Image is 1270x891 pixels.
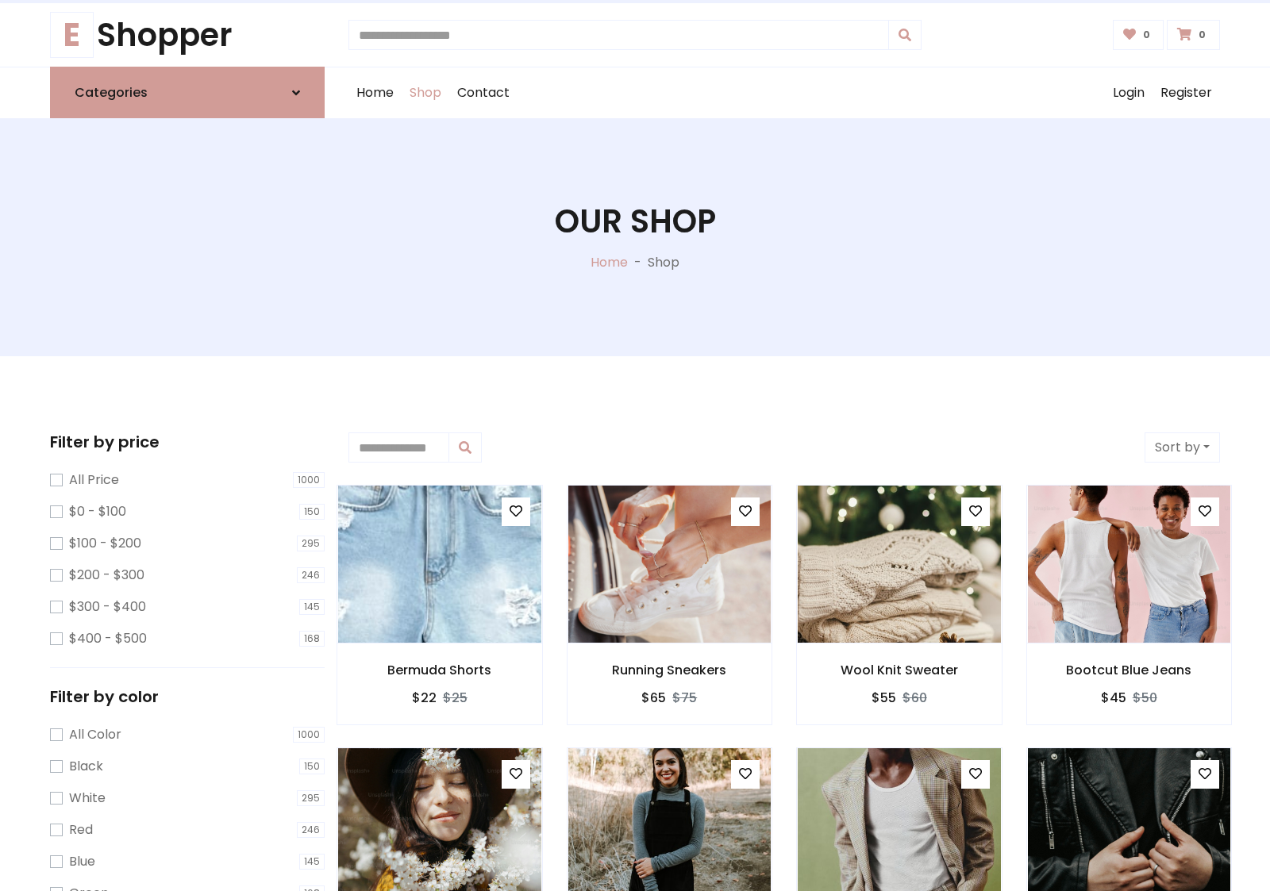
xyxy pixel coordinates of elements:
[443,689,468,707] del: $25
[50,16,325,54] h1: Shopper
[69,566,144,585] label: $200 - $300
[591,253,628,271] a: Home
[50,432,325,451] h5: Filter by price
[1195,28,1210,42] span: 0
[69,629,147,648] label: $400 - $500
[1105,67,1153,118] a: Login
[412,690,437,705] h6: $22
[299,599,325,615] span: 145
[297,822,325,838] span: 246
[75,85,148,100] h6: Categories
[293,727,325,743] span: 1000
[50,687,325,706] h5: Filter by color
[297,790,325,806] span: 295
[69,725,121,744] label: All Color
[872,690,896,705] h6: $55
[299,854,325,870] span: 145
[337,662,542,678] h6: Bermuda Shorts
[1027,662,1232,678] h6: Bootcut Blue Jeans
[1113,20,1164,50] a: 0
[69,852,95,871] label: Blue
[299,631,325,647] span: 168
[449,67,518,118] a: Contact
[69,534,141,553] label: $100 - $200
[348,67,402,118] a: Home
[1133,689,1157,707] del: $50
[69,470,119,490] label: All Price
[50,12,94,58] span: E
[568,662,772,678] h6: Running Sneakers
[648,253,679,272] p: Shop
[402,67,449,118] a: Shop
[628,253,648,272] p: -
[69,502,126,521] label: $0 - $100
[1101,690,1126,705] h6: $45
[297,536,325,551] span: 295
[299,759,325,774] span: 150
[50,16,325,54] a: EShopper
[69,597,146,616] label: $300 - $400
[297,567,325,583] span: 246
[69,757,103,776] label: Black
[69,820,93,839] label: Red
[1145,432,1220,463] button: Sort by
[1153,67,1220,118] a: Register
[69,789,106,808] label: White
[672,689,697,707] del: $75
[641,690,666,705] h6: $65
[902,689,927,707] del: $60
[555,202,716,240] h1: Our Shop
[797,662,1002,678] h6: Wool Knit Sweater
[293,472,325,488] span: 1000
[299,504,325,520] span: 150
[50,67,325,118] a: Categories
[1167,20,1220,50] a: 0
[1139,28,1154,42] span: 0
